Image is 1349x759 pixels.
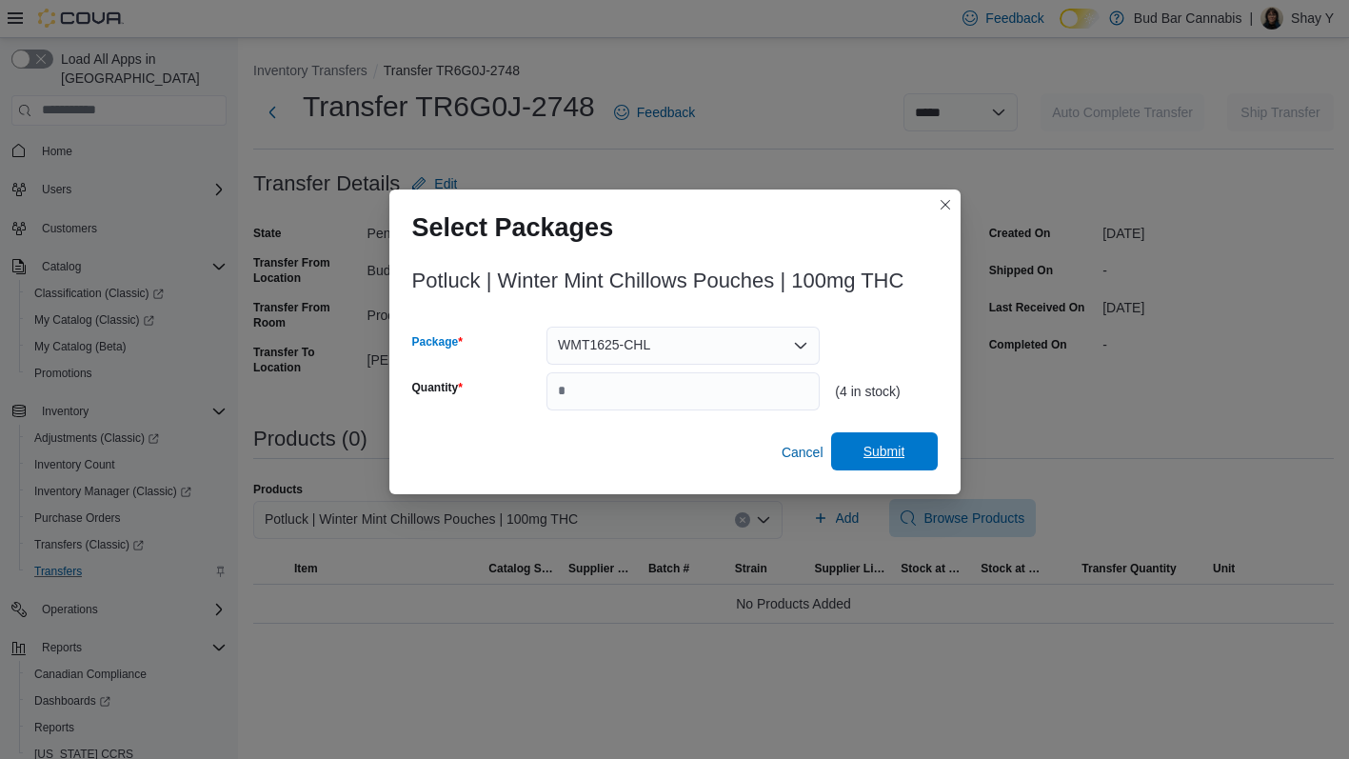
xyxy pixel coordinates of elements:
[831,432,938,470] button: Submit
[934,193,957,216] button: Closes this modal window
[774,433,831,471] button: Cancel
[558,333,650,356] span: WMT1625-CHL
[412,270,904,292] h3: Potluck | Winter Mint Chillows Pouches | 100mg THC
[412,212,614,243] h1: Select Packages
[863,442,905,461] span: Submit
[412,334,463,350] label: Package
[835,384,937,399] div: (4 in stock)
[412,380,463,395] label: Quantity
[782,443,823,462] span: Cancel
[793,338,808,353] button: Open list of options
